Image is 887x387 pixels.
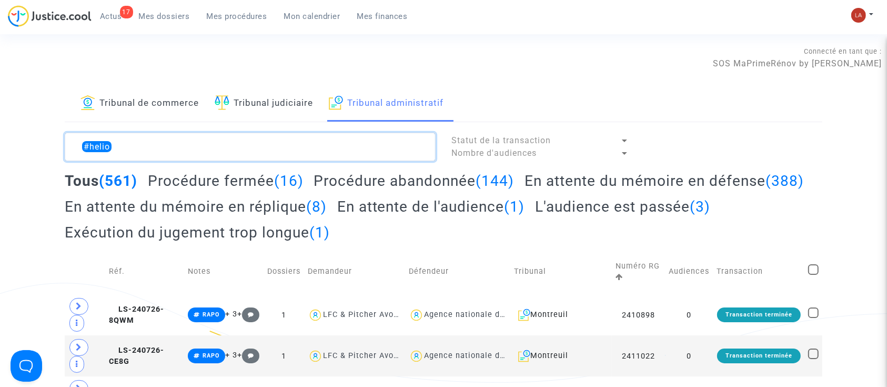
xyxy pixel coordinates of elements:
[518,309,530,321] img: icon-archive.svg
[65,172,137,190] h2: Tous
[424,310,540,319] div: Agence nationale de l'habitat
[476,172,514,190] span: (144)
[424,351,540,360] div: Agence nationale de l'habitat
[215,86,313,122] a: Tribunal judiciaire
[765,172,804,190] span: (388)
[225,310,237,319] span: + 3
[612,294,666,335] td: 2410898
[65,197,327,216] h2: En attente du mémoire en réplique
[357,12,408,21] span: Mes finances
[237,351,260,360] span: +
[120,6,133,18] div: 17
[451,148,537,158] span: Nombre d'audiences
[237,310,260,319] span: +
[184,249,264,294] td: Notes
[525,172,804,190] h2: En attente du mémoire en défense
[451,135,551,145] span: Statut de la transaction
[80,95,95,110] img: icon-banque.svg
[514,309,608,321] div: Montreuil
[535,197,710,216] h2: L'audience est passée
[148,172,304,190] h2: Procédure fermée
[109,305,164,325] span: LS-240726-8QWM
[130,8,198,24] a: Mes dossiers
[225,351,237,360] span: + 3
[329,86,443,122] a: Tribunal administratif
[666,249,713,294] td: Audiences
[337,197,525,216] h2: En attente de l'audience
[309,224,330,241] span: (1)
[264,249,304,294] td: Dossiers
[308,307,323,323] img: icon-user.svg
[203,352,219,359] span: RAPO
[409,307,424,323] img: icon-user.svg
[274,172,304,190] span: (16)
[105,249,184,294] td: Réf.
[409,349,424,364] img: icon-user.svg
[215,95,229,110] img: icon-faciliter-sm.svg
[304,249,405,294] td: Demandeur
[514,350,608,362] div: Montreuil
[612,335,666,376] td: 2411022
[264,294,304,335] td: 1
[323,310,406,319] div: LFC & Pitcher Avocat
[92,8,130,24] a: 17Actus
[666,335,713,376] td: 0
[349,8,416,24] a: Mes finances
[717,307,801,322] div: Transaction terminée
[203,311,219,318] span: RAPO
[80,86,199,122] a: Tribunal de commerce
[109,346,164,366] span: LS-240726-CE8G
[713,249,804,294] td: Transaction
[99,172,137,190] span: (561)
[139,12,190,21] span: Mes dossiers
[329,95,343,110] img: icon-archive.svg
[314,172,514,190] h2: Procédure abandonnée
[510,249,611,294] td: Tribunal
[308,349,323,364] img: icon-user.svg
[11,350,42,382] iframe: Help Scout Beacon - Open
[207,12,267,21] span: Mes procédures
[100,12,122,21] span: Actus
[717,349,801,363] div: Transaction terminée
[612,249,666,294] td: Numéro RG
[8,5,92,27] img: jc-logo.svg
[276,8,349,24] a: Mon calendrier
[264,335,304,376] td: 1
[666,294,713,335] td: 0
[851,8,866,23] img: 3f9b7d9779f7b0ffc2b90d026f0682a9
[804,47,882,55] span: Connecté en tant que :
[306,198,327,215] span: (8)
[690,198,710,215] span: (3)
[284,12,340,21] span: Mon calendrier
[65,223,330,242] h2: Exécution du jugement trop longue
[198,8,276,24] a: Mes procédures
[518,350,530,362] img: icon-archive.svg
[405,249,510,294] td: Défendeur
[505,198,525,215] span: (1)
[323,351,406,360] div: LFC & Pitcher Avocat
